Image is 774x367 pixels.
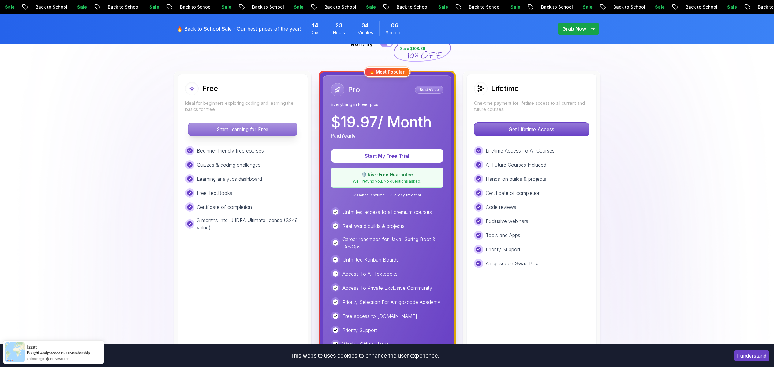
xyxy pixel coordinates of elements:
p: Access To All Textbooks [342,270,398,278]
span: ✓ Cancel anytime [353,193,385,198]
p: Priority Support [486,246,520,253]
h2: Free [202,84,218,93]
p: Access To Private Exclusive Community [342,284,432,292]
p: $ 19.97 / Month [331,115,432,130]
span: 14 Days [312,21,318,30]
p: Start Learning for Free [188,123,297,136]
p: Back to School [608,4,649,10]
p: Free TextBooks [197,189,232,197]
p: Start My Free Trial [338,152,436,160]
a: ProveSource [50,356,69,361]
a: Amigoscode PRO Membership [40,350,90,355]
p: Back to School [102,4,144,10]
p: Lifetime Access To All Courses [486,147,555,154]
h2: Lifetime [491,84,519,93]
p: Unlimited access to all premium courses [342,208,432,216]
p: Certificate of completion [486,189,541,197]
p: Career roadmaps for Java, Spring Boot & DevOps [342,236,443,250]
p: Best Value [416,87,443,93]
p: Priority Selection For Amigoscode Academy [342,298,440,306]
button: Get Lifetime Access [474,122,589,136]
p: Everything in Free, plus [331,101,443,108]
p: Sale [144,4,163,10]
p: Back to School [247,4,288,10]
p: Amigoscode Swag Box [486,260,538,267]
p: Hands-on builds & projects [486,175,546,183]
p: 3 months IntelliJ IDEA Ultimate license ($249 value) [197,217,300,231]
p: Sale [722,4,741,10]
p: One-time payment for lifetime access to all current and future courses. [474,100,589,112]
button: Accept cookies [734,350,769,361]
span: Hours [333,30,345,36]
p: Ideal for beginners exploring coding and learning the basics for free. [185,100,300,112]
p: Back to School [30,4,72,10]
p: Free access to [DOMAIN_NAME] [342,312,417,320]
p: Grab Now [562,25,586,32]
span: Minutes [357,30,373,36]
p: Back to School [536,4,577,10]
p: Sale [72,4,91,10]
p: 🛡️ Risk-Free Guarantee [335,172,439,178]
p: Sale [288,4,308,10]
p: Certificate of completion [197,203,252,211]
button: Start Learning for Free [188,123,297,136]
div: This website uses cookies to enhance the user experience. [5,349,725,362]
p: Back to School [391,4,433,10]
p: Learning analytics dashboard [197,175,262,183]
span: Seconds [386,30,404,36]
p: 🔥 Back to School Sale - Our best prices of the year! [177,25,301,32]
p: Back to School [319,4,361,10]
p: Real-world builds & projects [342,222,405,230]
span: ✓ 7-day free trial [390,193,421,198]
p: Tools and Apps [486,232,520,239]
p: Sale [433,4,452,10]
p: Sale [216,4,236,10]
p: Sale [505,4,525,10]
p: All Future Courses Included [486,161,546,168]
p: We'll refund you. No questions asked. [335,179,439,184]
a: Start Learning for Free [185,126,300,132]
p: Back to School [174,4,216,10]
span: Izzat [27,344,37,350]
a: Get Lifetime Access [474,126,589,132]
p: Code reviews [486,203,516,211]
p: Beginner friendly free courses [197,147,264,154]
p: Quizzes & coding challenges [197,161,260,168]
p: Exclusive webinars [486,218,528,225]
p: Sale [361,4,380,10]
span: 23 Hours [335,21,342,30]
p: Sale [649,4,669,10]
p: Priority Support [342,327,377,334]
img: provesource social proof notification image [5,342,25,362]
p: Back to School [680,4,722,10]
span: Bought [27,350,39,355]
p: Unlimited Kanban Boards [342,256,399,263]
p: Monthly [349,40,373,48]
p: Back to School [463,4,505,10]
p: Sale [577,4,597,10]
span: 6 Seconds [391,21,398,30]
p: Weekly Office Hours [342,341,389,348]
h2: Pro [348,85,360,95]
p: Paid Yearly [331,132,356,139]
button: Start My Free Trial [331,149,443,163]
span: Days [310,30,320,36]
span: an hour ago [27,356,44,361]
span: 34 Minutes [361,21,369,30]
